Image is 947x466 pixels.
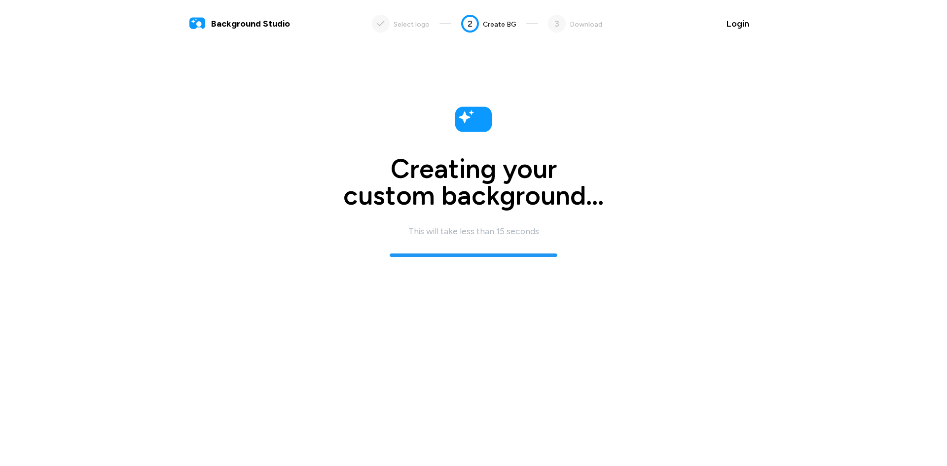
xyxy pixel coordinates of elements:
[483,20,516,29] span: Create BG
[189,16,290,32] a: Background Studio
[570,20,602,29] span: Download
[408,225,539,238] div: This will take less than 15 seconds
[394,20,430,29] span: Select logo
[554,17,559,31] span: 3
[211,17,290,31] span: Background Studio
[727,17,749,31] span: Login
[453,99,494,140] img: logo
[189,16,205,32] img: logo
[296,156,651,209] h1: Creating your custom background...
[468,17,473,31] span: 2
[718,12,758,36] button: Login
